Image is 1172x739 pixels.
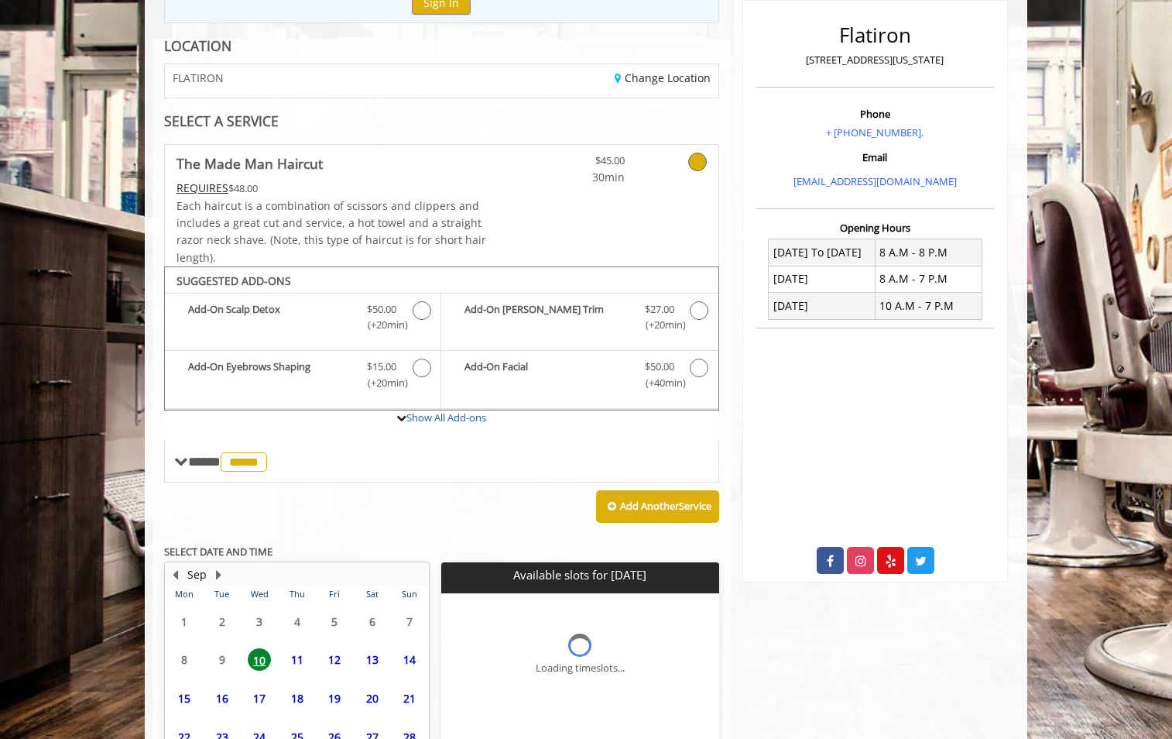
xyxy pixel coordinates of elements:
td: Select day10 [241,641,278,679]
td: Select day13 [353,641,390,679]
span: 11 [286,648,309,671]
span: 13 [361,648,384,671]
span: (+20min ) [359,375,405,391]
h3: Email [760,152,990,163]
span: $50.00 [645,359,674,375]
h3: Opening Hours [756,222,994,233]
span: FLATIRON [173,72,224,84]
a: Change Location [615,70,711,85]
span: 17 [248,687,271,710]
td: Select day20 [353,679,390,718]
p: Available slots for [DATE] [447,569,712,582]
button: Previous Month [169,566,181,583]
a: $45.00 [533,145,625,186]
label: Add-On Eyebrows Shaping [173,359,433,395]
span: $27.00 [645,301,674,318]
div: SELECT A SERVICE [164,114,719,129]
span: 12 [323,648,346,671]
b: Add-On Facial [464,359,629,391]
label: Add-On Scalp Detox [173,301,433,338]
span: 16 [211,687,234,710]
td: 8 A.M - 8 P.M [875,239,982,266]
span: (+20min ) [636,317,682,333]
span: Each haircut is a combination of scissors and clippers and includes a great cut and service, a ho... [176,198,486,265]
b: SELECT DATE AND TIME [164,545,272,559]
b: Add-On Eyebrows Shaping [188,359,351,391]
span: 30min [533,169,625,186]
td: Select day16 [203,679,240,718]
span: 10 [248,648,271,671]
td: 8 A.M - 7 P.M [875,266,982,292]
td: [DATE] [769,266,876,292]
div: Loading timeslots... [536,660,625,676]
a: + [PHONE_NUMBER]. [826,125,924,139]
b: LOCATION [164,36,231,55]
span: 21 [398,687,421,710]
button: Add AnotherService [596,490,719,523]
span: (+40min ) [636,375,682,391]
td: [DATE] To [DATE] [769,239,876,266]
b: Add-On [PERSON_NAME] Trim [464,301,629,334]
span: (+20min ) [359,317,405,333]
th: Tue [203,586,240,602]
span: This service needs some Advance to be paid before we block your appointment [176,180,228,195]
b: SUGGESTED ADD-ONS [176,273,291,288]
th: Wed [241,586,278,602]
h3: Phone [760,108,990,119]
span: 19 [323,687,346,710]
td: Select day14 [391,641,429,679]
h2: Flatiron [760,24,990,46]
span: 14 [398,648,421,671]
td: Select day12 [316,641,353,679]
button: Sep [187,566,207,583]
label: Add-On Beard Trim [449,301,710,338]
span: 18 [286,687,309,710]
th: Sun [391,586,429,602]
td: Select day17 [241,679,278,718]
button: Next Month [212,566,224,583]
div: $48.00 [176,180,488,197]
th: Fri [316,586,353,602]
b: Add Another Service [620,499,711,513]
a: Show All Add-ons [406,411,486,424]
th: Thu [278,586,315,602]
b: Add-On Scalp Detox [188,301,351,334]
td: 10 A.M - 7 P.M [875,293,982,319]
label: Add-On Facial [449,359,710,395]
p: [STREET_ADDRESS][US_STATE] [760,52,990,68]
th: Sat [353,586,390,602]
td: Select day18 [278,679,315,718]
div: The Made Man Haircut Add-onS [164,266,719,411]
span: 20 [361,687,384,710]
span: 15 [173,687,196,710]
span: $15.00 [367,359,396,375]
span: $50.00 [367,301,396,318]
td: Select day19 [316,679,353,718]
td: [DATE] [769,293,876,319]
td: Select day21 [391,679,429,718]
td: Select day11 [278,641,315,679]
a: [EMAIL_ADDRESS][DOMAIN_NAME] [793,174,957,188]
th: Mon [166,586,203,602]
b: The Made Man Haircut [176,153,323,174]
td: Select day15 [166,679,203,718]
